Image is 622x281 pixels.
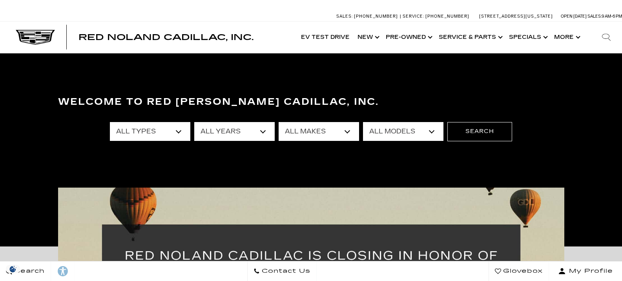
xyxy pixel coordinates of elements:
span: Sales: [336,14,353,19]
a: [STREET_ADDRESS][US_STATE] [479,14,553,19]
a: Service & Parts [435,22,505,53]
button: Search [447,122,512,141]
button: Open user profile menu [549,261,622,281]
span: Red Noland Cadillac, Inc. [78,33,254,42]
section: Click to Open Cookie Consent Modal [4,265,22,273]
span: Search [12,266,45,277]
span: 9 AM-6 PM [602,14,622,19]
span: [PHONE_NUMBER] [354,14,398,19]
a: Contact Us [247,261,317,281]
span: Service: [403,14,424,19]
a: Sales: [PHONE_NUMBER] [336,14,400,18]
span: My Profile [566,266,613,277]
a: EV Test Drive [297,22,354,53]
img: Cadillac Dark Logo with Cadillac White Text [16,30,55,45]
a: Pre-Owned [382,22,435,53]
a: Glovebox [489,261,549,281]
img: Opt-Out Icon [4,265,22,273]
span: Sales: [587,14,602,19]
h3: Welcome to Red [PERSON_NAME] Cadillac, Inc. [58,94,564,110]
a: Specials [505,22,550,53]
span: Contact Us [260,266,310,277]
a: Red Noland Cadillac, Inc. [78,33,254,41]
button: More [550,22,583,53]
a: Service: [PHONE_NUMBER] [400,14,471,18]
select: Filter by make [279,122,359,141]
span: Glovebox [501,266,543,277]
span: Open [DATE] [561,14,587,19]
span: [PHONE_NUMBER] [425,14,469,19]
a: New [354,22,382,53]
select: Filter by model [363,122,443,141]
select: Filter by type [110,122,190,141]
select: Filter by year [194,122,275,141]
